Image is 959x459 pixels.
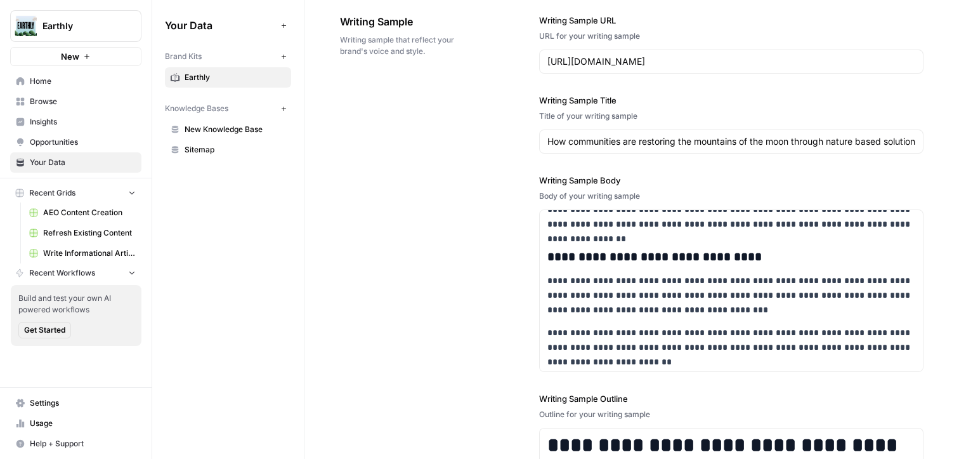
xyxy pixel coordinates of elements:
span: Settings [30,397,136,409]
span: Browse [30,96,136,107]
span: Insights [30,116,136,128]
button: Get Started [18,322,71,338]
span: Get Started [24,324,65,336]
label: Writing Sample Body [539,174,923,187]
span: Opportunities [30,136,136,148]
span: Sitemap [185,144,285,156]
span: Knowledge Bases [165,103,228,114]
a: Settings [10,393,141,413]
a: Insights [10,112,141,132]
span: Home [30,76,136,87]
button: New [10,47,141,66]
a: Your Data [10,152,141,173]
label: Writing Sample Outline [539,392,923,405]
button: Help + Support [10,434,141,454]
a: Refresh Existing Content [23,223,141,243]
span: Refresh Existing Content [43,227,136,239]
span: Your Data [165,18,276,33]
button: Recent Grids [10,183,141,203]
span: Earthly [42,20,119,32]
img: Earthly Logo [15,15,37,37]
span: Build and test your own AI powered workflows [18,293,134,316]
div: Body of your writing sample [539,190,923,202]
span: Writing Sample [340,14,468,29]
a: Sitemap [165,140,291,160]
span: AEO Content Creation [43,207,136,218]
a: Opportunities [10,132,141,152]
a: Home [10,71,141,91]
span: Write Informational Article (1) [43,248,136,259]
div: URL for your writing sample [539,30,923,42]
label: Writing Sample Title [539,94,923,107]
a: New Knowledge Base [165,119,291,140]
span: Recent Grids [29,187,75,199]
span: Writing sample that reflect your brand's voice and style. [340,34,468,57]
label: Writing Sample URL [539,14,923,27]
div: Title of your writing sample [539,110,923,122]
span: Brand Kits [165,51,202,62]
span: New [61,50,79,63]
a: Write Informational Article (1) [23,243,141,263]
button: Recent Workflows [10,263,141,283]
span: Usage [30,418,136,429]
span: Your Data [30,157,136,168]
input: www.sundaysoccer.com/game-day [547,55,915,68]
div: Outline for your writing sample [539,409,923,420]
a: Usage [10,413,141,434]
span: Recent Workflows [29,267,95,279]
button: Workspace: Earthly [10,10,141,42]
input: Game Day Gear Guide [547,135,915,148]
span: Help + Support [30,438,136,449]
a: AEO Content Creation [23,203,141,223]
a: Earthly [165,67,291,88]
span: New Knowledge Base [185,124,285,135]
span: Earthly [185,72,285,83]
a: Browse [10,91,141,112]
